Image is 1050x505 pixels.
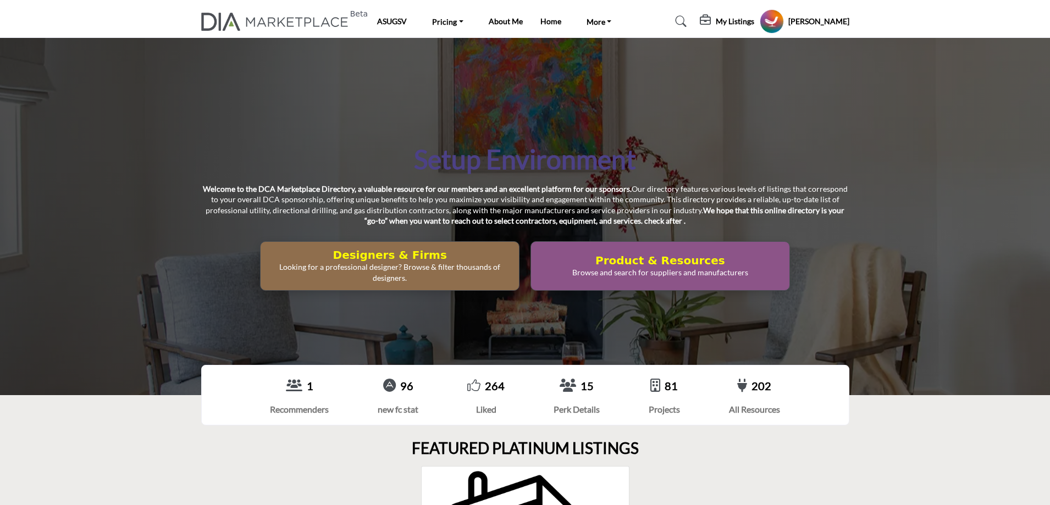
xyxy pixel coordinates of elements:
div: Projects [649,403,680,416]
a: 96 [400,379,413,392]
i: Go to Liked [467,379,480,392]
a: Pricing [424,14,471,29]
p: Browse and search for suppliers and manufacturers [534,267,786,278]
a: Home [540,16,561,26]
a: 264 [485,379,505,392]
strong: Welcome to the DCA Marketplace Directory, a valuable resource for our members and an excellent pl... [203,184,632,193]
div: Perk Details [554,403,600,416]
div: new fc stat [378,403,418,416]
a: ASUGSV [377,16,407,26]
button: Show hide supplier dropdown [760,9,784,34]
a: Beta [201,13,355,31]
button: Designers & Firms Looking for a professional designer? Browse & filter thousands of designers. [260,241,520,291]
h2: FEATURED PLATINUM LISTINGS [412,439,639,458]
h2: Product & Resources [534,254,786,267]
h5: My Listings [716,16,754,26]
div: Liked [467,403,505,416]
p: Looking for a professional designer? Browse & filter thousands of designers. [264,262,516,283]
div: My Listings [700,15,754,28]
a: 81 [665,379,678,392]
a: About Me [489,16,523,26]
h6: Beta [350,9,368,19]
a: 202 [751,379,771,392]
p: Our directory features various levels of listings that correspond to your overall DCA sponsorship... [201,184,849,226]
a: More [579,14,620,29]
div: All Resources [729,403,780,416]
div: Recommenders [270,403,329,416]
h2: Designers & Firms [264,248,516,262]
a: Search [665,13,694,30]
img: Site Logo [201,13,355,31]
a: 1 [307,379,313,392]
h1: Setup Environment [414,142,636,176]
a: 15 [581,379,594,392]
button: Product & Resources Browse and search for suppliers and manufacturers [530,241,790,291]
h5: [PERSON_NAME] [788,16,849,27]
a: View Recommenders [286,379,302,393]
